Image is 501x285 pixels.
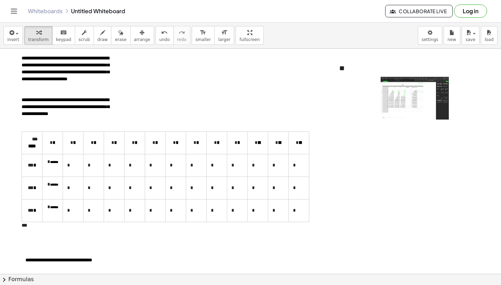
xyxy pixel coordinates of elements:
[200,28,206,37] i: format_size
[454,5,487,18] button: Log in
[196,37,211,42] span: smaller
[115,37,126,42] span: erase
[481,26,498,45] button: load
[8,6,19,17] button: Toggle navigation
[28,37,49,42] span: transform
[111,26,130,45] button: erase
[177,37,186,42] span: redo
[161,28,168,37] i: undo
[422,37,438,42] span: settings
[418,26,442,45] button: settings
[3,26,23,45] button: insert
[218,37,230,42] span: larger
[60,28,67,37] i: keyboard
[52,26,75,45] button: keyboardkeypad
[28,8,63,15] a: Whiteboards
[79,37,90,42] span: scrub
[94,26,112,45] button: draw
[24,26,53,45] button: transform
[192,26,215,45] button: format_sizesmaller
[214,26,234,45] button: format_sizelarger
[159,37,170,42] span: undo
[462,26,479,45] button: save
[75,26,94,45] button: scrub
[156,26,174,45] button: undoundo
[447,37,456,42] span: new
[485,37,494,42] span: load
[239,37,260,42] span: fullscreen
[56,37,71,42] span: keypad
[236,26,263,45] button: fullscreen
[385,5,453,17] button: Collaborate Live
[178,28,185,37] i: redo
[221,28,228,37] i: format_size
[391,8,447,14] span: Collaborate Live
[97,37,108,42] span: draw
[130,26,154,45] button: arrange
[173,26,190,45] button: redoredo
[7,37,19,42] span: insert
[134,37,150,42] span: arrange
[466,37,475,42] span: save
[444,26,460,45] button: new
